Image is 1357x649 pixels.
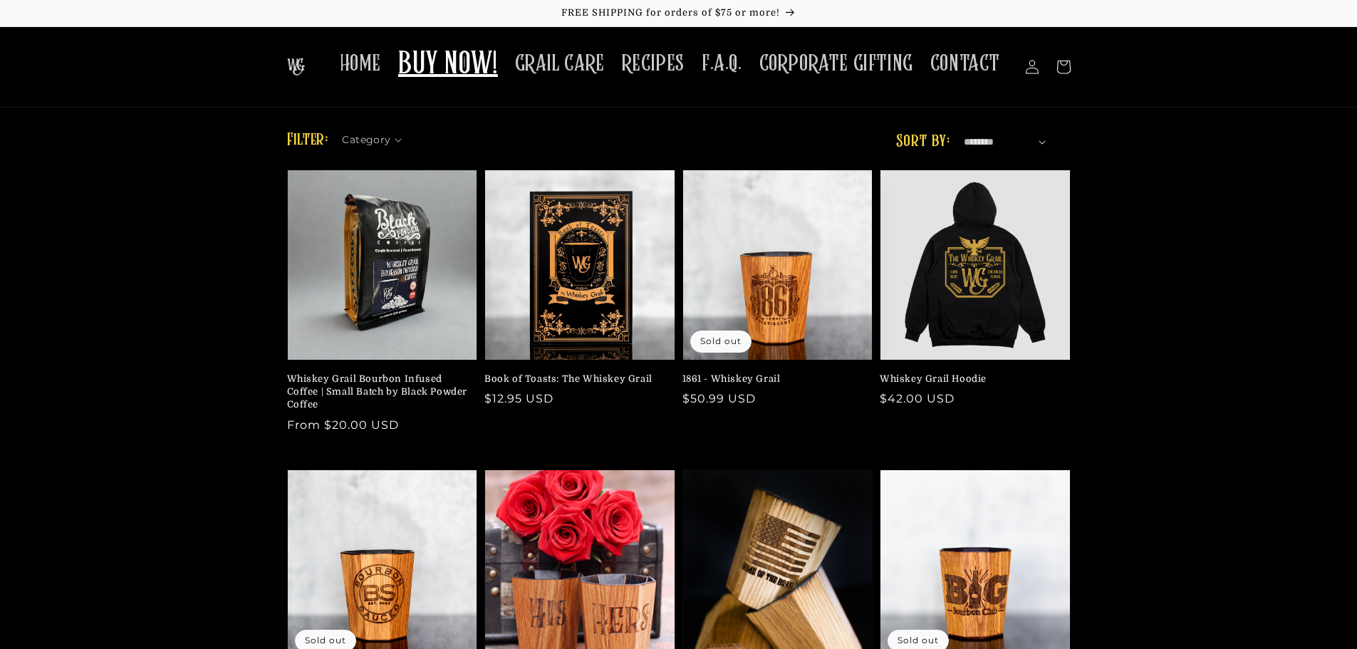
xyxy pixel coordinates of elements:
[682,373,865,385] a: 1861 - Whiskey Grail
[342,133,390,147] span: Category
[340,50,381,78] span: HOME
[287,58,305,76] img: The Whiskey Grail
[702,50,742,78] span: F.A.Q.
[287,128,328,153] h2: Filter:
[613,41,693,86] a: RECIPES
[14,7,1343,19] p: FREE SHIPPING for orders of $75 or more!
[622,50,685,78] span: RECIPES
[287,373,469,412] a: Whiskey Grail Bourbon Infused Coffee | Small Batch by Black Powder Coffee
[922,41,1009,86] a: CONTACT
[896,133,950,150] label: Sort by:
[515,50,605,78] span: GRAIL CARE
[880,373,1062,385] a: Whiskey Grail Hoodie
[342,129,410,144] summary: Category
[759,50,913,78] span: CORPORATE GIFTING
[331,41,390,86] a: HOME
[390,37,506,93] a: BUY NOW!
[484,373,667,385] a: Book of Toasts: The Whiskey Grail
[930,50,1000,78] span: CONTACT
[398,46,498,85] span: BUY NOW!
[506,41,613,86] a: GRAIL CARE
[693,41,751,86] a: F.A.Q.
[751,41,922,86] a: CORPORATE GIFTING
